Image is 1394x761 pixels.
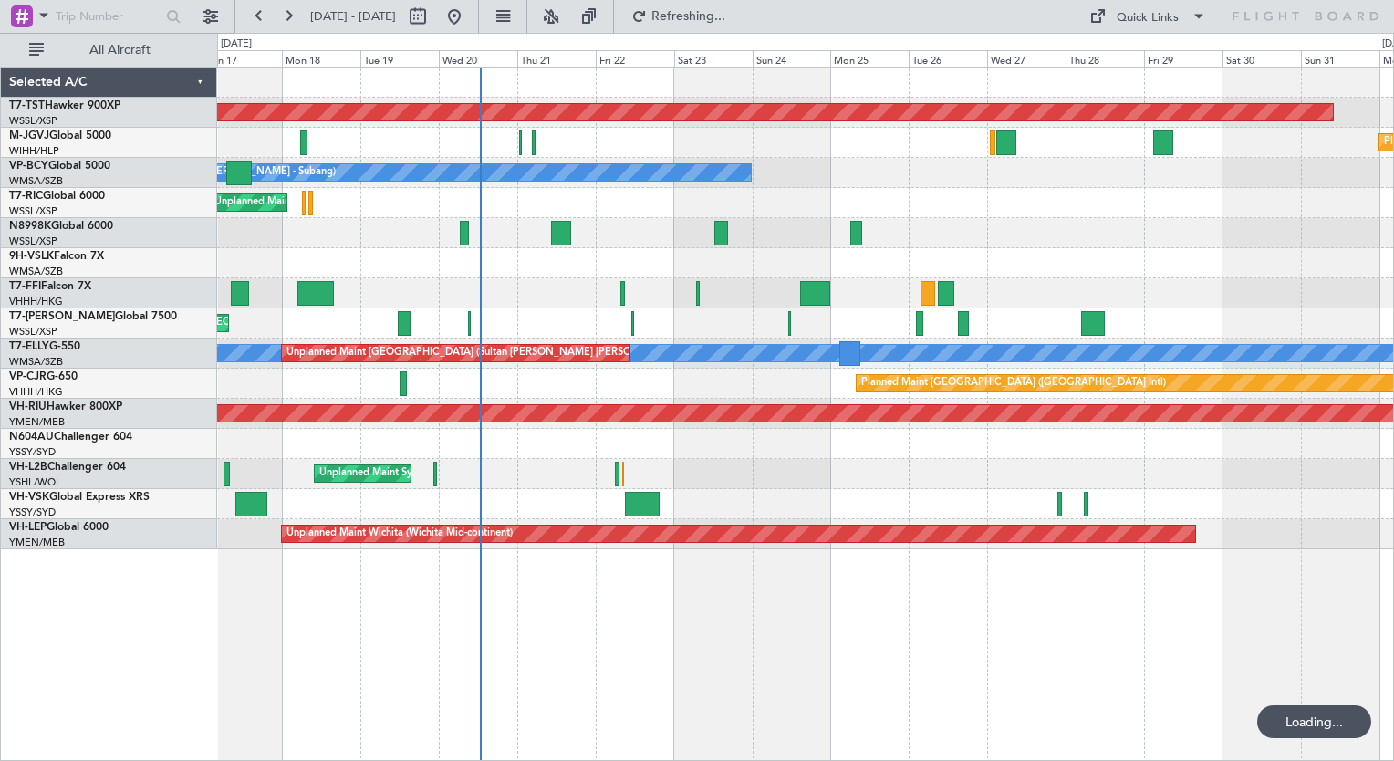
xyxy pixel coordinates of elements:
[909,50,987,67] div: Tue 26
[9,445,56,459] a: YSSY/SYD
[9,114,57,128] a: WSSL/XSP
[286,339,724,367] div: Unplanned Maint [GEOGRAPHIC_DATA] (Sultan [PERSON_NAME] [PERSON_NAME] - Subang)
[9,265,63,278] a: WMSA/SZB
[9,281,91,292] a: T7-FFIFalcon 7X
[9,506,56,519] a: YSSY/SYD
[310,8,396,25] span: [DATE] - [DATE]
[9,415,65,429] a: YMEN/MEB
[9,492,49,503] span: VH-VSK
[9,325,57,339] a: WSSL/XSP
[439,50,517,67] div: Wed 20
[9,295,63,308] a: VHHH/HKG
[9,161,48,172] span: VP-BCY
[9,522,47,533] span: VH-LEP
[861,370,1166,397] div: Planned Maint [GEOGRAPHIC_DATA] ([GEOGRAPHIC_DATA] Intl)
[9,432,132,443] a: N604AUChallenger 604
[9,130,111,141] a: M-JGVJGlobal 5000
[9,432,54,443] span: N604AU
[9,355,63,369] a: WMSA/SZB
[1117,9,1179,27] div: Quick Links
[9,251,54,262] span: 9H-VSLK
[987,50,1066,67] div: Wed 27
[47,44,192,57] span: All Aircraft
[830,50,909,67] div: Mon 25
[1144,50,1222,67] div: Fri 29
[517,50,596,67] div: Thu 21
[1080,2,1215,31] button: Quick Links
[9,191,43,202] span: T7-RIC
[20,36,198,65] button: All Aircraft
[282,50,360,67] div: Mon 18
[9,144,59,158] a: WIHH/HLP
[9,371,78,382] a: VP-CJRG-650
[9,311,115,322] span: T7-[PERSON_NAME]
[9,311,177,322] a: T7-[PERSON_NAME]Global 7500
[9,100,45,111] span: T7-TST
[9,191,105,202] a: T7-RICGlobal 6000
[9,462,126,473] a: VH-L2BChallenger 604
[623,2,733,31] button: Refreshing...
[1066,50,1144,67] div: Thu 28
[9,522,109,533] a: VH-LEPGlobal 6000
[9,100,120,111] a: T7-TSTHawker 900XP
[596,50,674,67] div: Fri 22
[9,401,122,412] a: VH-RIUHawker 800XP
[9,385,63,399] a: VHHH/HKG
[9,235,57,248] a: WSSL/XSP
[753,50,831,67] div: Sun 24
[9,341,49,352] span: T7-ELLY
[650,10,727,23] span: Refreshing...
[9,174,63,188] a: WMSA/SZB
[9,221,113,232] a: N8998KGlobal 6000
[1257,705,1371,738] div: Loading...
[9,401,47,412] span: VH-RIU
[286,520,513,547] div: Unplanned Maint Wichita (Wichita Mid-continent)
[1222,50,1301,67] div: Sat 30
[319,460,544,487] div: Unplanned Maint Sydney ([PERSON_NAME] Intl)
[1301,50,1379,67] div: Sun 31
[674,50,753,67] div: Sat 23
[9,161,110,172] a: VP-BCYGlobal 5000
[9,475,61,489] a: YSHL/WOL
[9,204,57,218] a: WSSL/XSP
[9,281,41,292] span: T7-FFI
[9,492,150,503] a: VH-VSKGlobal Express XRS
[56,3,161,30] input: Trip Number
[9,462,47,473] span: VH-L2B
[9,251,104,262] a: 9H-VSLKFalcon 7X
[360,50,439,67] div: Tue 19
[9,341,80,352] a: T7-ELLYG-550
[9,130,49,141] span: M-JGVJ
[9,371,47,382] span: VP-CJR
[9,536,65,549] a: YMEN/MEB
[9,221,51,232] span: N8998K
